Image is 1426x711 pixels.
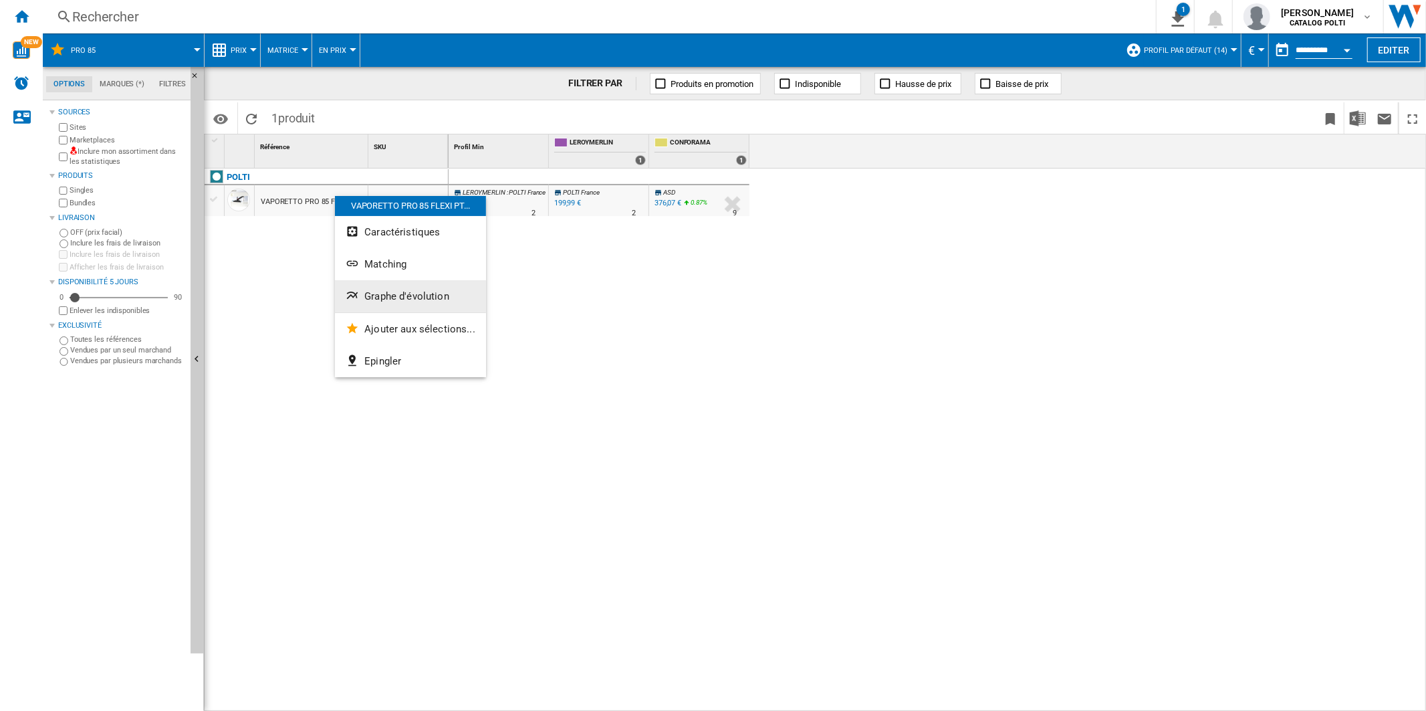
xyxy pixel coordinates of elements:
[335,216,486,248] button: Caractéristiques
[335,313,486,345] button: Ajouter aux sélections...
[364,323,475,335] span: Ajouter aux sélections...
[335,280,486,312] button: Graphe d'évolution
[335,345,486,377] button: Epingler...
[364,290,449,302] span: Graphe d'évolution
[364,355,401,367] span: Epingler
[335,248,486,280] button: Matching
[364,258,406,270] span: Matching
[364,226,440,238] span: Caractéristiques
[335,196,486,216] div: VAPORETTO PRO 85 FLEXI PT...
